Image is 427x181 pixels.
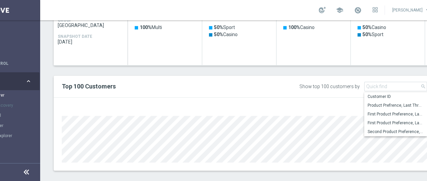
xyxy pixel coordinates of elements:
[336,6,343,14] span: school
[368,111,424,117] span: First Product Preference, Last Month
[368,129,424,134] span: Second Product Preference, Last Month
[363,25,386,30] text: Casino
[214,25,235,30] text: Sport
[58,34,92,39] h4: SNAPSHOT DATE
[299,84,360,89] div: Show top 100 customers by
[364,82,427,91] input: Quick find
[288,25,300,30] tspan: 100%
[140,25,162,30] text: Multi
[363,25,372,30] tspan: 50%
[58,18,72,23] h4: GROUP
[214,32,238,37] text: Casino
[421,84,426,89] span: search
[368,94,424,99] span: Customer ID
[368,103,424,108] span: Product Prefrence, Last Three Months
[214,32,223,37] tspan: 50%
[58,23,124,28] span: PUGLIA
[288,25,315,30] text: Casino
[140,25,152,30] tspan: 100%
[363,32,383,37] text: Sport
[25,78,32,84] i: keyboard_arrow_right
[62,82,273,90] h2: Top 100 Customers
[363,32,372,37] tspan: 50%
[368,120,424,126] span: First Product Preference, Last Three Months
[58,39,124,45] span: 2025-09-22
[214,25,223,30] tspan: 50%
